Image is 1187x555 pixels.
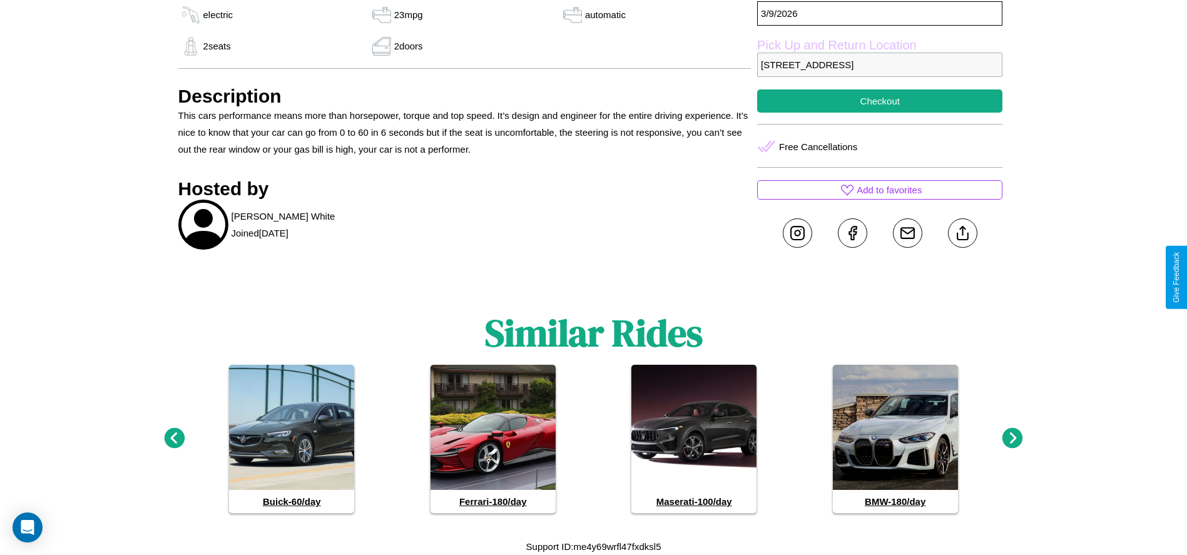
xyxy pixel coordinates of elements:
h4: Buick - 60 /day [229,490,354,513]
img: gas [560,6,585,24]
a: Buick-60/day [229,365,354,513]
label: Pick Up and Return Location [757,38,1002,53]
p: automatic [585,6,626,23]
h4: BMW - 180 /day [833,490,958,513]
button: Checkout [757,89,1002,113]
div: Open Intercom Messenger [13,512,43,542]
p: This cars performance means more than horsepower, torque and top speed. It’s design and engineer ... [178,107,751,158]
h3: Description [178,86,751,107]
a: Maserati-100/day [631,365,757,513]
p: Free Cancellations [779,138,857,155]
p: 3 / 9 / 2026 [757,1,1002,26]
img: gas [178,6,203,24]
h4: Maserati - 100 /day [631,490,757,513]
h1: Similar Rides [485,307,703,359]
p: Support ID: me4y69wrfl47fxdksl5 [526,538,661,555]
h4: Ferrari - 180 /day [430,490,556,513]
h3: Hosted by [178,178,751,200]
p: Joined [DATE] [232,225,288,242]
p: [PERSON_NAME] White [232,208,335,225]
p: 23 mpg [394,6,423,23]
p: [STREET_ADDRESS] [757,53,1002,77]
p: electric [203,6,233,23]
img: gas [369,37,394,56]
a: Ferrari-180/day [430,365,556,513]
p: 2 seats [203,38,231,54]
p: 2 doors [394,38,423,54]
div: Give Feedback [1172,252,1181,303]
button: Add to favorites [757,180,1002,200]
img: gas [178,37,203,56]
a: BMW-180/day [833,365,958,513]
img: gas [369,6,394,24]
p: Add to favorites [857,181,922,198]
